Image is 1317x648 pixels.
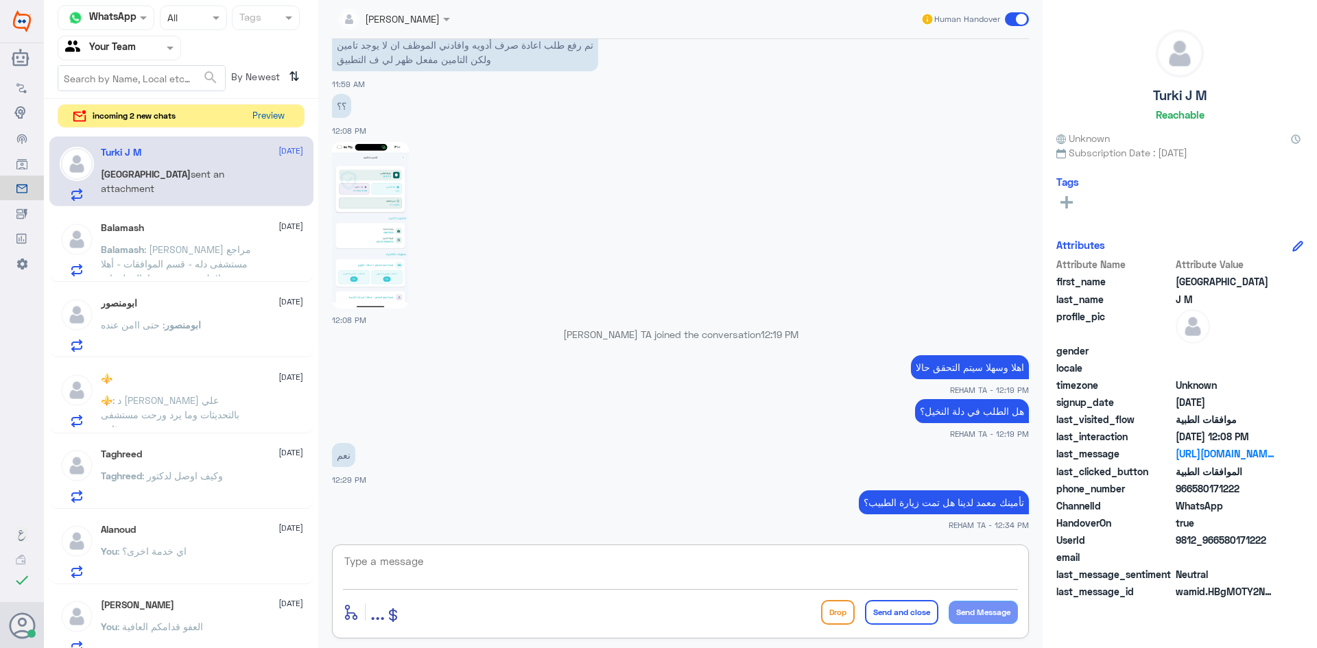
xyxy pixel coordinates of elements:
img: defaultAdmin.png [60,298,94,332]
span: ChannelId [1056,499,1173,513]
span: Taghreed [101,470,142,481]
span: : العفو قدامكم العافية [117,621,203,632]
span: Balamash [101,243,144,255]
img: defaultAdmin.png [60,448,94,483]
h5: Taghreed [101,448,142,460]
span: [DATE] [278,522,303,534]
span: 12:08 PM [332,126,366,135]
span: : [PERSON_NAME] مراجع مستشفى دله - قسم الموافقات - أهلا وسهلا بك يرجى تزويدنا بالمعلومات التالية ... [101,243,254,442]
span: موافقات الطبية [1176,412,1275,427]
h6: Attributes [1056,239,1105,251]
div: Tags [237,10,261,27]
span: You [101,545,117,557]
span: profile_pic [1056,309,1173,341]
span: الموافقات الطبية [1176,464,1275,479]
span: REHAM TA - 12:34 PM [949,519,1029,531]
span: You [101,621,117,632]
span: [DATE] [278,296,303,308]
span: [DATE] [278,597,303,610]
span: 12:08 PM [332,315,366,324]
span: 11:59 AM [332,80,365,88]
img: whatsapp.png [65,8,86,28]
p: 18/8/2025, 12:19 PM [915,399,1029,423]
span: signup_date [1056,395,1173,409]
span: HandoverOn [1056,516,1173,530]
span: [GEOGRAPHIC_DATA] [101,168,191,180]
img: Widebot Logo [13,10,31,32]
img: defaultAdmin.png [1156,30,1203,77]
button: Drop [821,600,855,625]
span: last_interaction [1056,429,1173,444]
button: Send Message [949,601,1018,624]
span: 2 [1176,499,1275,513]
img: defaultAdmin.png [60,373,94,407]
span: last_message [1056,446,1173,461]
span: email [1056,550,1173,564]
img: 1495228638306266.jpg [332,142,409,309]
span: : وكيف اوصل لدكتور [142,470,223,481]
span: 12:19 PM [761,328,798,340]
button: search [202,67,219,89]
h5: Turki J M [1153,88,1207,104]
span: : حتى اامن عنده [101,319,165,331]
span: incoming 2 new chats [93,110,176,122]
span: Turki [1176,274,1275,289]
h5: ابومنصور [101,298,137,309]
span: gender [1056,344,1173,358]
p: 18/8/2025, 12:34 PM [859,490,1029,514]
span: Unknown [1176,378,1275,392]
span: REHAM TA - 12:19 PM [950,384,1029,396]
span: last_name [1056,292,1173,307]
button: Send and close [865,600,938,625]
h5: Turki J M [101,147,141,158]
span: true [1176,516,1275,530]
span: J M [1176,292,1275,307]
span: 966580171222 [1176,481,1275,496]
button: ... [370,597,385,627]
span: null [1176,550,1275,564]
span: 12:29 PM [332,475,366,484]
span: null [1176,361,1275,375]
p: 18/8/2025, 12:29 PM [332,443,355,467]
span: last_message_id [1056,584,1173,599]
i: check [14,572,30,588]
p: 18/8/2025, 12:19 PM [911,355,1029,379]
h6: Tags [1056,176,1079,188]
span: By Newest [226,65,283,93]
span: 2025-08-18T08:56:53.325Z [1176,395,1275,409]
span: ابومنصور [165,319,201,331]
span: search [202,69,219,86]
button: Preview [246,105,290,128]
span: [DATE] [278,145,303,157]
span: 9812_966580171222 [1176,533,1275,547]
span: [DATE] [278,371,303,383]
button: Avatar [9,612,35,638]
h5: Sara Alghannam [101,599,174,611]
img: defaultAdmin.png [60,222,94,256]
input: Search by Name, Local etc… [58,66,225,91]
span: Attribute Name [1056,257,1173,272]
span: timezone [1056,378,1173,392]
span: 0 [1176,567,1275,581]
span: Human Handover [934,13,1000,25]
h5: Balamash [101,222,144,234]
img: defaultAdmin.png [60,147,94,181]
span: Unknown [1056,131,1110,145]
span: [DATE] [278,220,303,232]
span: last_message_sentiment [1056,567,1173,581]
img: defaultAdmin.png [60,524,94,558]
span: wamid.HBgMOTY2NTgwMTcxMjIyFQIAEhgUM0FEMTk4RTZGOUVFQzZERjBENDkA [1176,584,1275,599]
span: first_name [1056,274,1173,289]
span: [DATE] [278,446,303,459]
p: 18/8/2025, 12:08 PM [332,94,351,118]
img: defaultAdmin.png [60,599,94,634]
span: Subscription Date : [DATE] [1056,145,1303,160]
span: : اي خدمة اخرى؟ [117,545,187,557]
span: last_visited_flow [1056,412,1173,427]
span: phone_number [1056,481,1173,496]
span: 2025-08-18T09:08:36.961Z [1176,429,1275,444]
span: REHAM TA - 12:19 PM [950,428,1029,440]
span: ⚜️ [101,394,112,406]
span: locale [1056,361,1173,375]
span: Attribute Value [1176,257,1275,272]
